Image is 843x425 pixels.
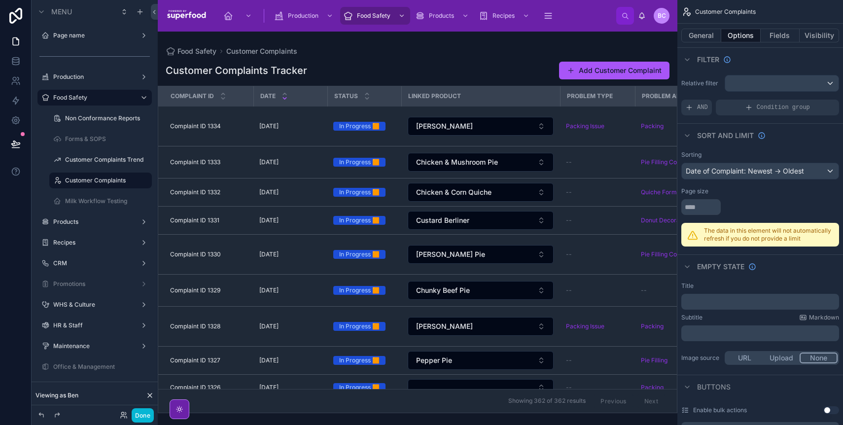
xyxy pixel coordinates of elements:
a: Complaint ID 1334 [170,122,247,130]
div: scrollable content [215,5,616,27]
a: In Progress 🟧 [333,216,395,225]
button: Select Button [408,245,554,264]
button: Add Customer Complaint [559,62,669,79]
span: Complaint ID 1333 [170,158,220,166]
div: In Progress 🟧 [339,286,380,295]
a: In Progress 🟧 [333,383,395,392]
label: Enable bulk actions [693,406,747,414]
span: Menu [51,7,72,17]
a: Packing Issue [566,322,629,330]
span: -- [641,286,647,294]
span: Chunky Beef Pie [416,285,470,295]
span: [DATE] [259,356,279,364]
span: [DATE] [259,286,279,294]
span: [DATE] [259,250,279,258]
a: Promotions [53,280,136,288]
button: URL [726,353,763,363]
button: Date of Complaint: Newest -> Oldest [681,163,839,179]
a: [DATE] [259,356,321,364]
div: In Progress 🟧 [339,188,380,197]
span: Customer Complaints [226,46,297,56]
a: Select Button [407,351,554,370]
span: Products [429,12,454,20]
a: Products [412,7,474,25]
a: -- [566,384,629,391]
a: Donut Decorating [641,216,714,224]
a: Donut Decorating [641,216,690,224]
label: Office & Management [53,363,150,371]
a: [DATE] [259,250,321,258]
a: Packing [641,322,664,330]
a: Production [53,73,136,81]
a: CRM [53,259,136,267]
span: Pie Filling Cooking [641,250,692,258]
label: Milk Workflow Testing [65,197,150,205]
span: Complaint ID 1326 [170,384,220,391]
label: Food Safety [53,94,132,102]
button: General [681,29,721,42]
a: Customer Complaints [65,177,146,184]
a: Select Button [407,211,554,230]
a: [DATE] [259,158,321,166]
a: -- [566,286,629,294]
label: Maintenance [53,342,136,350]
a: -- [641,286,714,294]
span: Filter [697,55,719,65]
span: Complaint ID 1327 [170,356,220,364]
button: Upload [763,353,800,363]
span: Condition group [757,104,810,111]
div: In Progress 🟧 [339,356,380,365]
span: Markdown [809,314,839,321]
span: Packing Issue [566,122,604,130]
button: Select Button [408,317,554,336]
span: [PERSON_NAME] [416,321,473,331]
a: Packing [641,384,664,391]
span: -- [566,384,572,391]
button: None [800,353,838,363]
div: In Progress 🟧 [339,322,380,331]
a: Quiche Formulation [641,188,714,196]
a: [DATE] [259,122,321,130]
span: Status [334,92,358,100]
div: In Progress 🟧 [339,158,380,167]
a: Packing Issue [566,322,604,330]
span: Complaint ID 1332 [170,188,220,196]
a: Packing [641,122,714,130]
a: Pie Filling [641,356,714,364]
button: Select Button [408,379,554,396]
label: WHS & Culture [53,301,136,309]
a: Select Button [407,182,554,202]
img: App logo [166,8,208,24]
a: Select Button [407,379,554,396]
a: -- [566,158,629,166]
span: -- [566,250,572,258]
a: Pie Filling Cooking [641,250,714,258]
label: Non Conformance Reports [65,114,150,122]
a: Food Safety [340,7,410,25]
span: Sort And Limit [697,131,754,141]
label: HR & Staff [53,321,136,329]
span: Complaint ID 1334 [170,122,221,130]
label: Forms & SOPS [65,135,150,143]
a: In Progress 🟧 [333,322,395,331]
span: Complaint ID 1328 [170,322,220,330]
span: Complaint ID [171,92,214,100]
a: Complaint ID 1331 [170,216,247,224]
a: Packing [641,122,664,130]
button: Select Button [408,183,554,202]
span: Production [288,12,318,20]
label: Recipes [53,239,136,247]
span: AND [697,104,708,111]
span: Complaint ID 1331 [170,216,219,224]
a: Quiche Formulation [641,188,696,196]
